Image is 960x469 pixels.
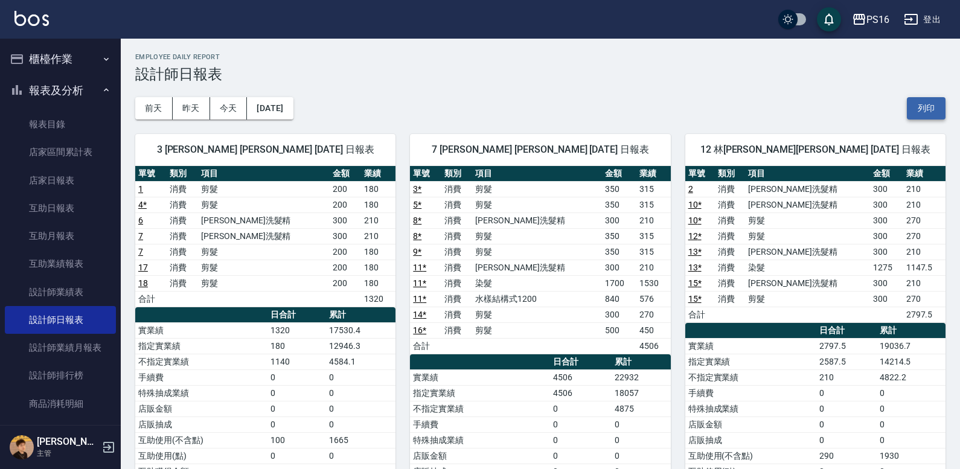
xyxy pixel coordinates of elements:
[870,166,903,182] th: 金額
[745,275,870,291] td: [PERSON_NAME]洗髮精
[135,369,267,385] td: 手續費
[636,338,671,354] td: 4506
[5,334,116,362] a: 設計師業績月報表
[602,244,636,260] td: 350
[472,212,602,228] td: [PERSON_NAME]洗髮精
[247,97,293,120] button: [DATE]
[361,260,396,275] td: 180
[326,307,395,323] th: 累計
[198,244,330,260] td: 剪髮
[472,166,602,182] th: 項目
[602,181,636,197] td: 350
[602,197,636,212] td: 350
[5,167,116,194] a: 店家日報表
[550,416,612,432] td: 0
[612,432,671,448] td: 0
[441,291,472,307] td: 消費
[602,166,636,182] th: 金額
[870,197,903,212] td: 300
[745,166,870,182] th: 項目
[135,66,946,83] h3: 設計師日報表
[138,215,143,225] a: 6
[903,197,946,212] td: 210
[441,181,472,197] td: 消費
[198,166,330,182] th: 項目
[907,97,946,120] button: 列印
[636,307,671,322] td: 270
[685,369,817,385] td: 不指定實業績
[37,436,98,448] h5: [PERSON_NAME]
[198,197,330,212] td: 剪髮
[550,369,612,385] td: 4506
[135,385,267,401] td: 特殊抽成業績
[550,432,612,448] td: 0
[135,166,167,182] th: 單號
[877,401,946,416] td: 0
[198,212,330,228] td: [PERSON_NAME]洗髮精
[135,97,173,120] button: 前天
[198,260,330,275] td: 剪髮
[715,244,745,260] td: 消費
[167,212,198,228] td: 消費
[877,354,946,369] td: 14214.5
[167,197,198,212] td: 消費
[173,97,210,120] button: 昨天
[5,418,116,445] a: 單一服務項目查詢
[816,401,876,416] td: 0
[745,291,870,307] td: 剪髮
[361,244,396,260] td: 180
[37,448,98,459] p: 主管
[816,369,876,385] td: 210
[847,7,894,32] button: PS16
[410,166,441,182] th: 單號
[602,260,636,275] td: 300
[5,390,116,418] a: 商品消耗明細
[866,12,889,27] div: PS16
[612,416,671,432] td: 0
[410,166,670,354] table: a dense table
[903,275,946,291] td: 210
[167,228,198,244] td: 消費
[198,181,330,197] td: 剪髮
[135,322,267,338] td: 實業績
[636,322,671,338] td: 450
[441,212,472,228] td: 消費
[330,166,361,182] th: 金額
[472,260,602,275] td: [PERSON_NAME]洗髮精
[870,228,903,244] td: 300
[685,448,817,464] td: 互助使用(不含點)
[441,166,472,182] th: 類別
[688,184,693,194] a: 2
[715,275,745,291] td: 消費
[441,197,472,212] td: 消費
[135,401,267,416] td: 店販金額
[138,247,143,257] a: 7
[612,448,671,464] td: 0
[135,338,267,354] td: 指定實業績
[267,369,326,385] td: 0
[5,43,116,75] button: 櫃檯作業
[816,416,876,432] td: 0
[410,432,549,448] td: 特殊抽成業績
[685,307,715,322] td: 合計
[267,416,326,432] td: 0
[10,435,34,459] img: Person
[5,75,116,106] button: 報表及分析
[5,362,116,389] a: 設計師排行榜
[361,291,396,307] td: 1320
[685,338,817,354] td: 實業績
[612,385,671,401] td: 18057
[816,432,876,448] td: 0
[167,275,198,291] td: 消費
[715,166,745,182] th: 類別
[5,306,116,334] a: 設計師日報表
[745,228,870,244] td: 剪髮
[5,194,116,222] a: 互助日報表
[441,244,472,260] td: 消費
[167,181,198,197] td: 消費
[267,432,326,448] td: 100
[700,144,931,156] span: 12 林[PERSON_NAME][PERSON_NAME] [DATE] 日報表
[685,166,946,323] table: a dense table
[326,432,395,448] td: 1665
[612,354,671,370] th: 累計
